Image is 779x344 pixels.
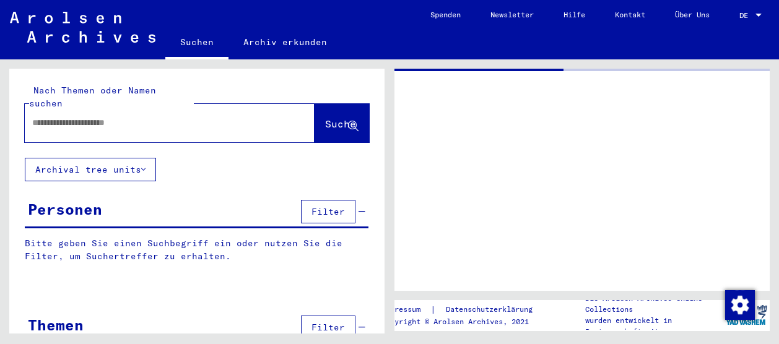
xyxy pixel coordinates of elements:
p: Bitte geben Sie einen Suchbegriff ein oder nutzen Sie die Filter, um Suchertreffer zu erhalten. [25,237,368,263]
img: Arolsen_neg.svg [10,12,155,43]
div: Personen [28,198,102,220]
a: Archiv erkunden [228,27,342,57]
p: Die Arolsen Archives Online-Collections [585,293,723,315]
button: Archival tree units [25,158,156,181]
div: Themen [28,314,84,336]
img: Zustimmung ändern [725,290,755,320]
span: DE [739,11,753,20]
span: Suche [325,118,356,130]
button: Suche [315,104,369,142]
span: Filter [311,322,345,333]
span: Filter [311,206,345,217]
a: Impressum [381,303,430,316]
button: Filter [301,316,355,339]
mat-label: Nach Themen oder Namen suchen [29,85,156,109]
div: | [381,303,547,316]
a: Datenschutzerklärung [436,303,547,316]
button: Filter [301,200,355,223]
p: wurden entwickelt in Partnerschaft mit [585,315,723,337]
p: Copyright © Arolsen Archives, 2021 [381,316,547,327]
a: Suchen [165,27,228,59]
img: yv_logo.png [723,299,770,330]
